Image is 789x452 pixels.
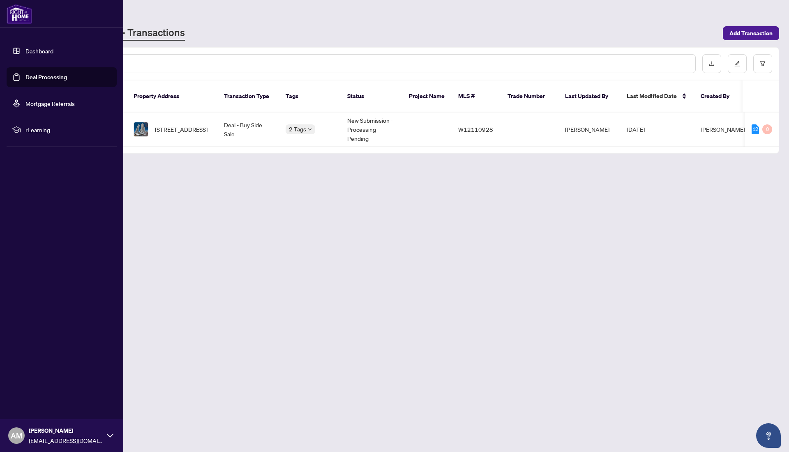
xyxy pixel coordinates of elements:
span: 2 Tags [289,124,306,134]
th: Tags [279,80,341,112]
th: Status [341,80,402,112]
a: Deal Processing [25,73,67,81]
button: Open asap [756,423,781,448]
span: Last Modified Date [627,92,677,101]
span: rLearning [25,125,111,134]
span: down [308,127,312,131]
div: 12 [752,124,759,134]
th: Transaction Type [217,80,279,112]
th: MLS # [452,80,501,112]
img: logo [7,4,32,24]
span: W12110928 [458,126,493,133]
th: Trade Number [501,80,558,112]
span: AM [11,430,22,441]
button: filter [753,54,772,73]
span: edit [734,61,740,67]
button: download [702,54,721,73]
span: [STREET_ADDRESS] [155,125,208,134]
span: download [709,61,715,67]
td: - [501,112,558,147]
span: [EMAIL_ADDRESS][DOMAIN_NAME] [29,436,103,445]
td: New Submission - Processing Pending [341,112,402,147]
button: Add Transaction [723,26,779,40]
span: Add Transaction [729,27,773,40]
a: Mortgage Referrals [25,100,75,107]
a: Dashboard [25,47,53,55]
td: [PERSON_NAME] [558,112,620,147]
td: - [402,112,452,147]
span: [PERSON_NAME] [29,426,103,435]
th: Last Modified Date [620,80,694,112]
th: Last Updated By [558,80,620,112]
span: [PERSON_NAME] [701,126,745,133]
th: Created By [694,80,743,112]
div: 0 [762,124,772,134]
button: edit [728,54,747,73]
span: filter [760,61,766,67]
th: Project Name [402,80,452,112]
span: [DATE] [627,126,645,133]
th: Property Address [127,80,217,112]
td: Deal - Buy Side Sale [217,112,279,147]
img: thumbnail-img [134,122,148,136]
